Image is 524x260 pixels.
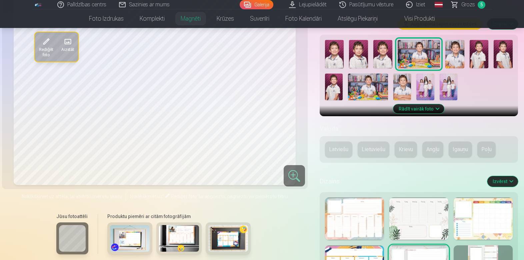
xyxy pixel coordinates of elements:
[56,213,88,220] h6: Jūsu fotoattēli
[358,141,389,157] button: Lietuviešu
[173,9,209,28] a: Magnēti
[163,194,165,199] span: "
[39,47,53,58] span: Rediģēt foto
[478,1,485,9] span: 5
[325,141,352,157] button: Latviešu
[61,47,74,52] span: Aizstāt
[209,9,242,28] a: Krūzes
[386,9,443,28] a: Visi produkti
[130,194,163,199] span: Noklikšķiniet uz
[242,9,277,28] a: Suvenīri
[320,177,482,186] h5: Dizains
[22,193,122,200] span: Noklikšķiniet uz attēla, lai atvērtu izvērstu skatu
[171,194,197,199] span: Rediģēt foto
[422,141,443,157] button: Angļu
[449,141,472,157] button: Igauņu
[132,9,173,28] a: Komplekti
[320,124,518,133] h5: Valoda
[199,194,288,199] span: lai apgrieztu, pagrieztu vai piemērotu filtru
[57,32,78,62] button: Aizstāt
[487,176,518,187] button: Izvērst
[477,141,496,157] button: Poļu
[81,9,132,28] a: Foto izdrukas
[35,32,57,62] button: Rediģēt foto
[277,9,330,28] a: Foto kalendāri
[393,104,444,114] button: Rādīt vairāk foto
[395,141,417,157] button: Krievu
[330,9,386,28] a: Atslēgu piekariņi
[105,213,254,220] h6: Produktu piemēri ar citām fotogrāfijām
[197,194,199,199] span: "
[461,1,475,9] span: Grozs
[35,3,42,7] img: /fa1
